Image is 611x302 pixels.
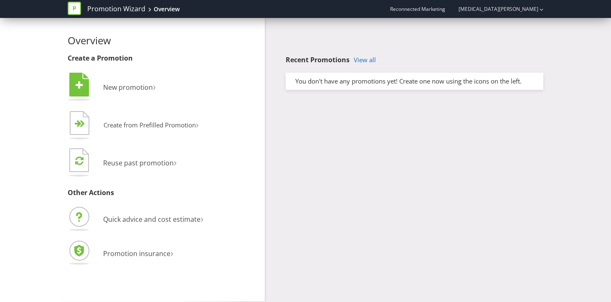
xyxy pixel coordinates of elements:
span: Create from Prefilled Promotion [104,121,196,129]
span: › [200,211,203,225]
a: Promotion insurance› [68,249,173,258]
h2: Overview [68,35,259,46]
h3: Create a Promotion [68,55,259,62]
tspan:  [75,156,84,165]
span: › [196,118,199,131]
span: New promotion [103,83,153,92]
h3: Other Actions [68,189,259,197]
div: Overview [154,5,180,13]
span: Quick advice and cost estimate [103,215,200,224]
tspan:  [76,81,83,90]
a: Promotion Wizard [87,4,145,14]
a: View all [354,56,376,63]
span: › [153,79,156,93]
button: Create from Prefilled Promotion› [68,109,199,142]
span: Reuse past promotion [103,158,174,167]
a: [MEDICAL_DATA][PERSON_NAME] [450,5,538,13]
span: › [170,246,173,259]
div: You don't have any promotions yet! Create one now using the icons on the left. [289,77,540,86]
span: Promotion insurance [103,249,170,258]
tspan:  [80,120,85,128]
span: Recent Promotions [286,55,350,64]
span: Reconnected Marketing [390,5,445,13]
span: › [174,155,177,169]
a: Quick advice and cost estimate› [68,215,203,224]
